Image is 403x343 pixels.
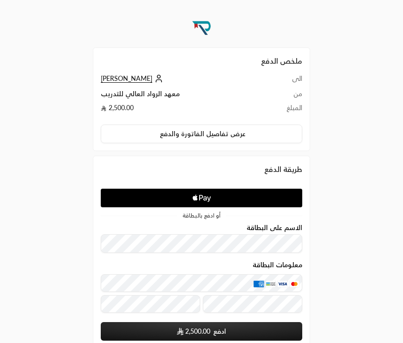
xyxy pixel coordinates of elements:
[101,74,152,83] span: [PERSON_NAME]
[289,280,300,287] img: MasterCard
[101,125,302,143] button: عرض تفاصيل الفاتورة والدفع
[101,103,269,117] td: 2,500.00
[269,103,302,117] td: المبلغ
[101,322,302,341] button: ادفع SAR2,500.00
[101,164,302,175] div: طريقة الدفع
[101,74,165,82] a: [PERSON_NAME]
[247,224,302,231] label: الاسم على البطاقة
[177,328,183,335] img: SAR
[101,261,302,316] div: معلومات البطاقة
[101,55,302,66] h2: ملخص الدفع
[182,213,221,218] span: أو ادفع بالبطاقة
[185,327,210,336] span: 2,500.00
[277,280,288,287] img: Visa
[253,280,264,287] img: AMEX
[266,280,276,287] img: MADA
[253,261,302,269] legend: معلومات البطاقة
[101,89,269,103] td: معهد الرواد العالي للتدريب
[203,295,302,313] input: رمز التحقق CVC
[189,15,214,40] img: Company Logo
[101,224,302,253] div: الاسم على البطاقة
[101,274,302,292] input: بطاقة ائتمانية
[269,89,302,103] td: من
[269,74,302,89] td: الى
[101,295,200,313] input: تاريخ الانتهاء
